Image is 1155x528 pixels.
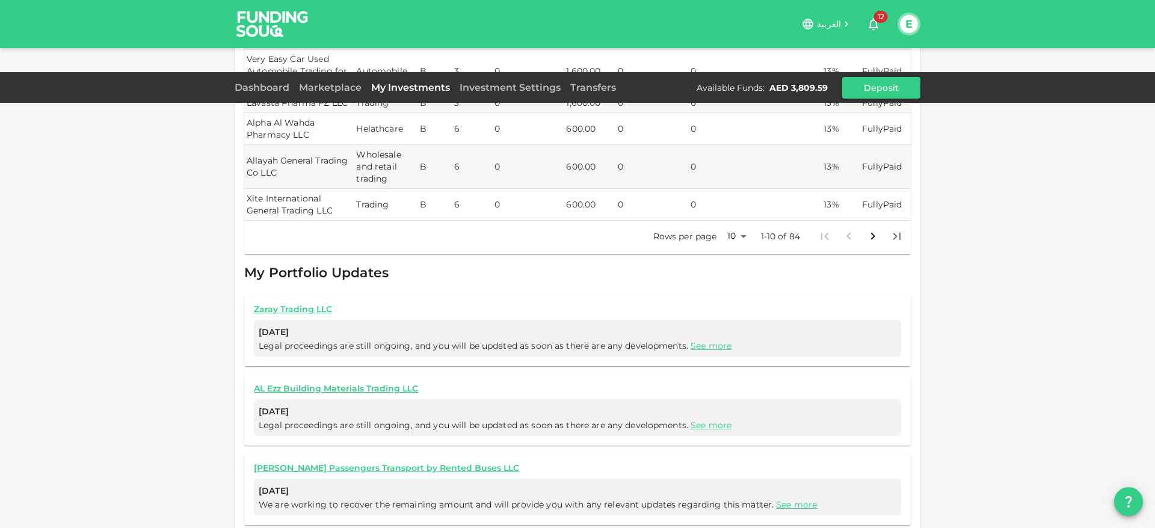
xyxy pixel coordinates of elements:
td: 6 [452,189,492,221]
td: B [417,113,452,145]
td: 600.00 [564,145,615,189]
td: 0 [492,145,564,189]
button: question [1114,487,1143,516]
td: 0 [615,189,688,221]
td: 0 [615,113,688,145]
td: 0 [492,189,564,221]
span: My Portfolio Updates [244,265,389,281]
td: Allayah General Trading Co LLC [244,145,354,189]
td: Alpha Al Wahda Pharmacy LLC [244,113,354,145]
td: 1,600.00 [564,93,615,113]
td: FullyPaid [860,189,911,221]
td: B [417,93,452,113]
td: FullyPaid [860,49,911,93]
td: 3 [452,49,492,93]
span: We are working to recover the remaining amount and will provide you with any relevant updates reg... [259,499,819,510]
a: See more [776,499,817,510]
a: My Investments [366,82,455,93]
span: [DATE] [259,483,896,499]
td: 0 [492,49,564,93]
a: [PERSON_NAME] Passengers Transport by Rented Buses LLC [254,462,901,474]
td: 0 [688,113,739,145]
td: 6 [452,145,492,189]
td: FullyPaid [860,93,911,113]
td: Xite International General Trading LLC [244,189,354,221]
td: Wholesale and retail trading [354,145,417,189]
td: Trading [354,189,417,221]
td: Very Easy Car Used Automobile Trading for Export LLC [244,49,354,93]
a: See more [691,340,731,351]
td: 13% [821,145,860,189]
button: Go to next page [861,224,885,248]
div: AED 3,809.59 [769,82,828,94]
td: 13% [821,113,860,145]
div: Available Funds : [697,82,765,94]
td: 0 [615,145,688,189]
span: [DATE] [259,404,896,419]
a: Dashboard [235,82,294,93]
span: Legal proceedings are still ongoing, and you will be updated as soon as there are any developments. [259,420,734,431]
td: 13% [821,93,860,113]
td: FullyPaid [860,145,911,189]
a: See more [691,420,731,431]
a: Marketplace [294,82,366,93]
button: Deposit [842,77,920,99]
td: Helathcare [354,113,417,145]
a: AL Ezz Building Materials Trading LLC [254,383,901,394]
td: 3 [452,93,492,113]
td: 6 [452,113,492,145]
td: B [417,49,452,93]
span: 12 [874,11,888,23]
td: 13% [821,189,860,221]
span: العربية [817,19,841,29]
span: [DATE] [259,325,896,340]
span: Legal proceedings are still ongoing, and you will be updated as soon as there are any developments. [259,340,734,351]
td: 0 [688,93,739,113]
td: 0 [492,93,564,113]
div: 10 [722,227,751,245]
td: 0 [688,145,739,189]
td: Lavasta Pharma FZ LLC [244,93,354,113]
td: 0 [688,189,739,221]
td: B [417,189,452,221]
td: Automobile [354,49,417,93]
a: Transfers [565,82,621,93]
td: 1,600.00 [564,49,615,93]
td: 0 [615,49,688,93]
td: Trading [354,93,417,113]
td: 0 [615,93,688,113]
td: 0 [492,113,564,145]
td: 600.00 [564,189,615,221]
td: FullyPaid [860,113,911,145]
button: Go to last page [885,224,909,248]
td: 0 [688,49,739,93]
p: Rows per page [653,230,717,242]
p: 1-10 of 84 [761,230,801,242]
a: Zaray Trading LLC [254,304,901,315]
td: 13% [821,49,860,93]
a: Investment Settings [455,82,565,93]
button: 12 [861,12,885,36]
td: B [417,145,452,189]
button: E [900,15,918,33]
td: 600.00 [564,113,615,145]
